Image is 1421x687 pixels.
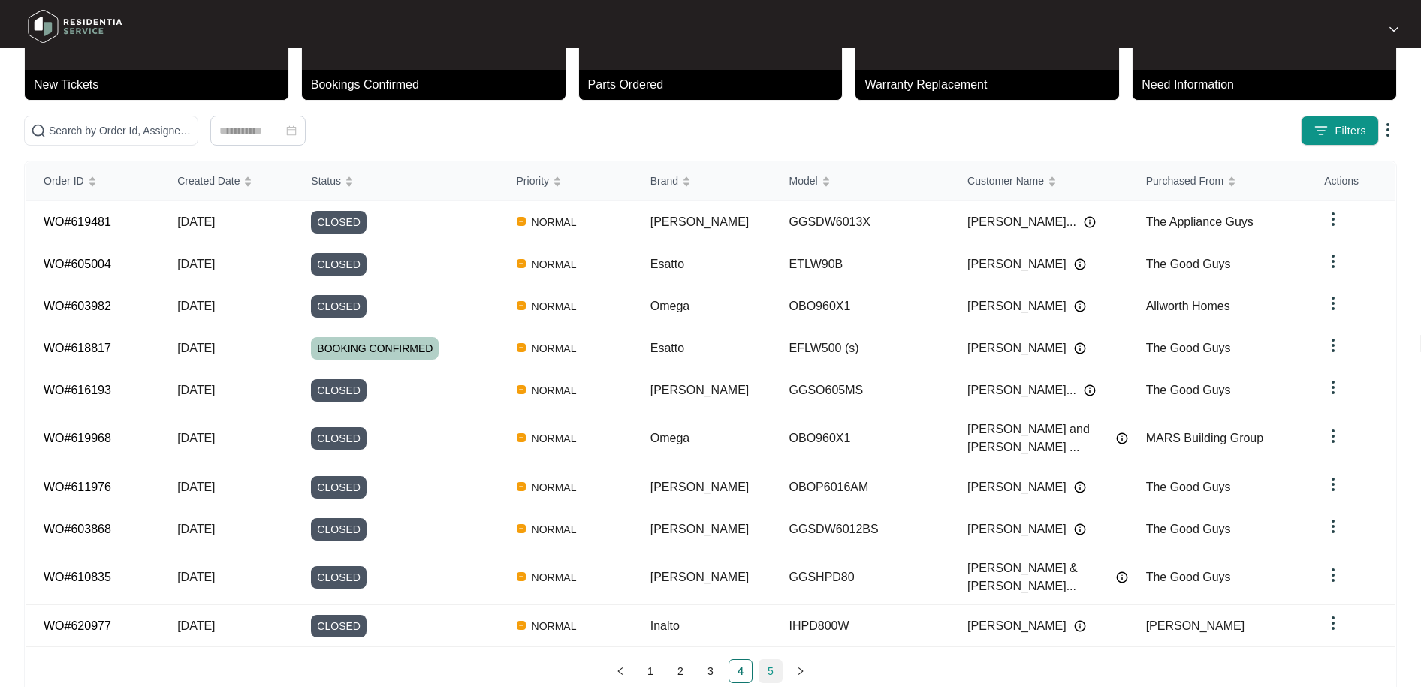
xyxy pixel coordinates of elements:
[759,659,783,683] li: 5
[1146,173,1223,189] span: Purchased From
[1335,123,1366,139] span: Filters
[1324,517,1342,535] img: dropdown arrow
[1324,614,1342,632] img: dropdown arrow
[526,381,583,399] span: NORMAL
[608,659,632,683] button: left
[1074,342,1086,354] img: Info icon
[293,161,498,201] th: Status
[650,173,678,189] span: Brand
[650,342,684,354] span: Esatto
[526,520,583,538] span: NORMAL
[1128,161,1307,201] th: Purchased From
[177,481,215,493] span: [DATE]
[1146,342,1231,354] span: The Good Guys
[517,433,526,442] img: Vercel Logo
[44,300,111,312] a: WO#603982
[1146,432,1264,444] span: MARS Building Group
[1084,384,1096,396] img: Info icon
[311,427,367,450] span: CLOSED
[967,213,1076,231] span: [PERSON_NAME]...
[311,379,367,402] span: CLOSED
[771,369,950,411] td: GGSO605MS
[771,411,950,466] td: OBO960X1
[650,432,689,444] span: Omega
[864,76,1119,94] p: Warranty Replacement
[650,523,750,535] span: [PERSON_NAME]
[967,520,1067,538] span: [PERSON_NAME]
[526,429,583,447] span: NORMAL
[1324,427,1342,445] img: dropdown arrow
[1074,481,1086,493] img: Info icon
[650,215,750,228] span: [PERSON_NAME]
[632,161,771,201] th: Brand
[1314,123,1329,138] img: filter icon
[44,571,111,583] a: WO#610835
[44,215,111,228] a: WO#619481
[771,285,950,327] td: OBO960X1
[1074,258,1086,270] img: Info icon
[967,559,1109,595] span: [PERSON_NAME] & [PERSON_NAME]...
[26,161,159,201] th: Order ID
[1379,121,1397,139] img: dropdown arrow
[44,342,111,354] a: WO#618817
[650,384,750,396] span: [PERSON_NAME]
[1324,336,1342,354] img: dropdown arrow
[1146,619,1245,632] span: [PERSON_NAME]
[1324,210,1342,228] img: dropdown arrow
[638,659,662,683] li: 1
[771,161,950,201] th: Model
[517,259,526,268] img: Vercel Logo
[668,659,692,683] li: 2
[177,384,215,396] span: [DATE]
[526,255,583,273] span: NORMAL
[23,4,128,49] img: residentia service logo
[759,660,782,682] a: 5
[650,258,684,270] span: Esatto
[517,572,526,581] img: Vercel Logo
[729,659,753,683] li: 4
[1074,523,1086,535] img: Info icon
[771,327,950,369] td: EFLW500 (s)
[49,122,192,139] input: Search by Order Id, Assignee Name, Customer Name, Brand and Model
[177,523,215,535] span: [DATE]
[1146,215,1254,228] span: The Appliance Guys
[967,339,1067,357] span: [PERSON_NAME]
[44,258,111,270] a: WO#605004
[771,605,950,647] td: IHPD800W
[44,523,111,535] a: WO#603868
[1146,571,1231,583] span: The Good Guys
[639,660,662,682] a: 1
[1116,432,1128,444] img: Info icon
[771,508,950,550] td: GGSDW6012BS
[177,173,240,189] span: Created Date
[44,432,111,444] a: WO#619968
[967,297,1067,315] span: [PERSON_NAME]
[311,173,341,189] span: Status
[608,659,632,683] li: Previous Page
[311,566,367,589] span: CLOSED
[616,667,625,676] span: left
[771,201,950,243] td: GGSDW6013X
[517,217,526,226] img: Vercel Logo
[526,339,583,357] span: NORMAL
[44,481,111,493] a: WO#611976
[311,253,367,276] span: CLOSED
[177,432,215,444] span: [DATE]
[517,621,526,630] img: Vercel Logo
[1146,384,1231,396] span: The Good Guys
[1074,300,1086,312] img: Info icon
[796,667,805,676] span: right
[650,571,750,583] span: [PERSON_NAME]
[311,337,439,360] span: BOOKING CONFIRMED
[517,524,526,533] img: Vercel Logo
[967,617,1067,635] span: [PERSON_NAME]
[771,550,950,605] td: GGSHPD80
[650,481,750,493] span: [PERSON_NAME]
[1324,378,1342,396] img: dropdown arrow
[1301,116,1379,146] button: filter iconFilters
[526,478,583,496] span: NORMAL
[1146,258,1231,270] span: The Good Guys
[967,255,1067,273] span: [PERSON_NAME]
[1146,523,1231,535] span: The Good Guys
[949,161,1128,201] th: Customer Name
